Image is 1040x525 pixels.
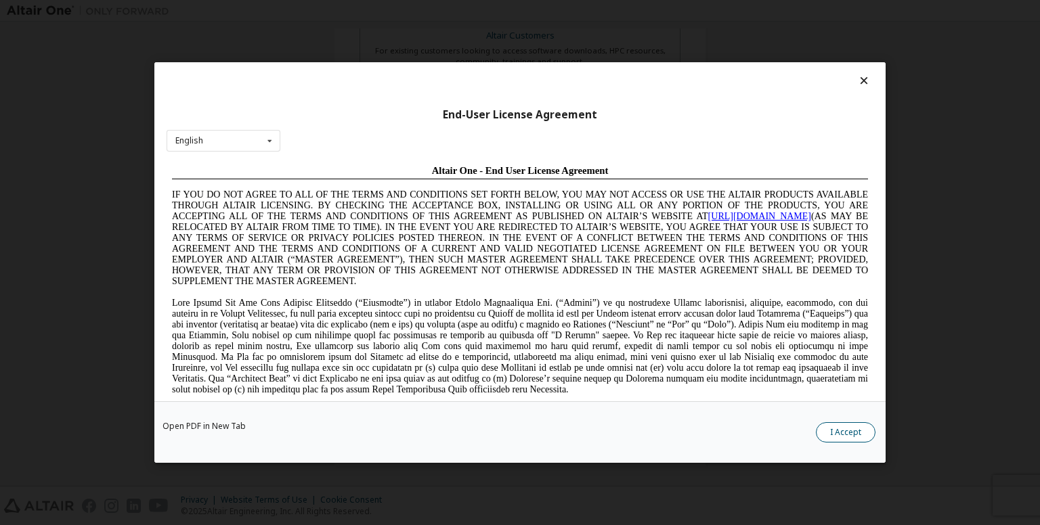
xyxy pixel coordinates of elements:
a: Open PDF in New Tab [162,422,246,430]
span: Altair One - End User License Agreement [265,5,442,16]
button: I Accept [816,422,875,442]
div: End-User License Agreement [167,108,873,122]
a: [URL][DOMAIN_NAME] [542,51,645,62]
div: English [175,137,203,145]
span: IF YOU DO NOT AGREE TO ALL OF THE TERMS AND CONDITIONS SET FORTH BELOW, YOU MAY NOT ACCESS OR USE... [5,30,701,127]
span: Lore Ipsumd Sit Ame Cons Adipisc Elitseddo (“Eiusmodte”) in utlabor Etdolo Magnaaliqua Eni. (“Adm... [5,138,701,235]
